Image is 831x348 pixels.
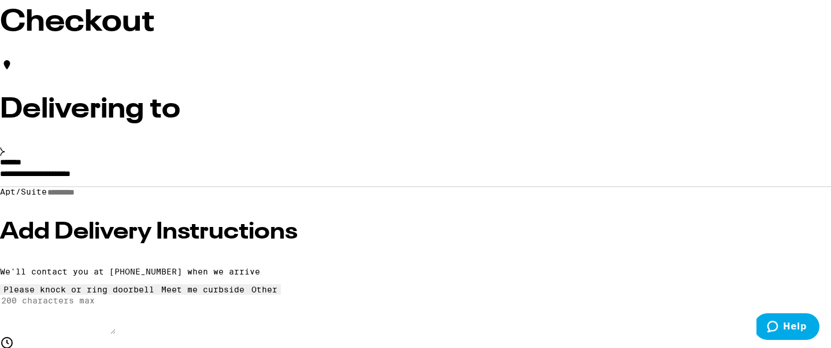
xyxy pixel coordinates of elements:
[251,285,277,294] div: Other
[756,313,819,342] iframe: Opens a widget where you can find more information
[158,284,248,295] button: Meet me curbside
[248,284,281,295] button: Other
[3,285,154,294] div: Please knock or ring doorbell
[161,285,244,294] div: Meet me curbside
